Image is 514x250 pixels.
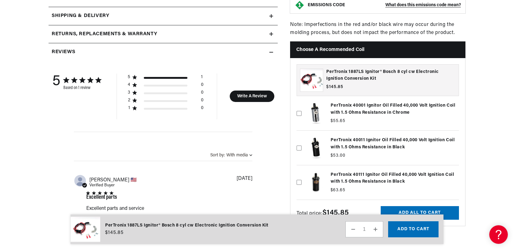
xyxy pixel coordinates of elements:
div: 0 [201,90,203,98]
strong: What does this emissions code mean? [385,3,461,7]
div: 3 star by 0 reviews [128,90,203,98]
summary: Reviews [49,43,278,61]
h2: Returns, Replacements & Warranty [52,30,157,38]
div: 1 [201,74,203,82]
h2: Choose a Recommended Coil [290,41,465,58]
span: $145.85 [105,229,124,236]
span: Verified Buyer [89,183,115,187]
div: Excellent parts [86,195,117,200]
div: With media [226,153,248,158]
div: 4 [128,82,131,88]
span: Total price: [297,211,349,216]
div: 3 [128,90,131,95]
div: Based on 1 review [63,86,101,90]
strong: $145.85 [323,209,349,217]
div: 1 star by 0 reviews [128,105,203,113]
summary: Returns, Replacements & Warranty [49,25,278,43]
div: 1 [128,105,131,111]
img: PerTronix 1887LS Ignitor® Bosch 8 cyl cw Electronic Ignition Conversion Kit [71,217,100,242]
div: 5 [52,74,60,90]
div: 0 [201,105,203,113]
div: 5 star rating out of 5 stars [86,191,117,195]
button: Write A Review [229,91,274,102]
strong: EMISSIONS CODE [308,3,345,7]
div: 5 [128,74,131,80]
h2: Reviews [52,48,75,56]
span: Luis F. [89,177,137,183]
div: 2 star by 0 reviews [128,98,203,105]
button: Sort by:With media [210,153,252,158]
span: $145.85 [326,84,343,90]
div: PerTronix 1887LS Ignitor® Bosch 8 cyl cw Electronic Ignition Conversion Kit [105,222,268,229]
summary: Shipping & Delivery [49,7,278,25]
h2: Shipping & Delivery [52,12,109,20]
div: [DATE] [237,176,252,181]
img: Emissions code [295,0,305,10]
div: 0 [201,82,203,90]
div: 0 [201,98,203,105]
button: Add all to cart [381,206,459,220]
span: Sort by: [210,153,225,158]
button: Add to cart [388,221,439,237]
div: 4 star by 0 reviews [128,82,203,90]
button: EMISSIONS CODEWhat does this emissions code mean? [308,2,461,8]
div: 5 star by 1 reviews [128,74,203,82]
div: 2 [128,98,131,103]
